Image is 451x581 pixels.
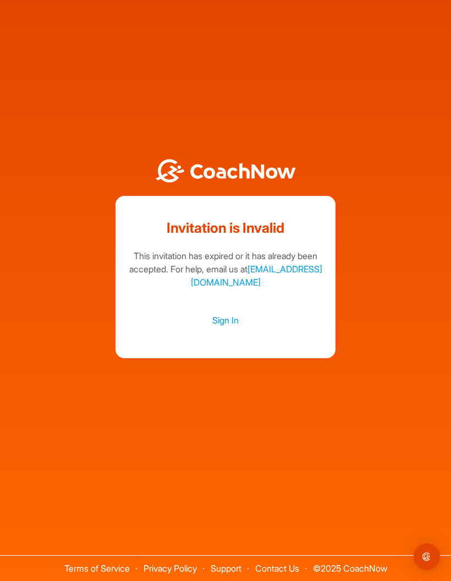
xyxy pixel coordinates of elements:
img: BwLJSsUCoWCh5upNqxVrqldRgqLPVwmV24tXu5FoVAoFEpwwqQ3VIfuoInZCoVCoTD4vwADAC3ZFMkVEQFDAAAAAElFTkSuQmCC [154,159,297,183]
a: Contact Us [255,563,299,574]
a: Privacy Policy [144,563,197,574]
a: Sign In [127,313,324,327]
a: Support [211,563,241,574]
div: Open Intercom Messenger [414,544,440,570]
div: This invitation has expired or it has already been accepted. For help, email us at [127,249,324,289]
span: © 2025 CoachNow [307,556,393,573]
h1: Invitation is Invalid [127,218,324,239]
a: Terms of Service [64,563,130,574]
a: [EMAIL_ADDRESS][DOMAIN_NAME] [191,264,322,288]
